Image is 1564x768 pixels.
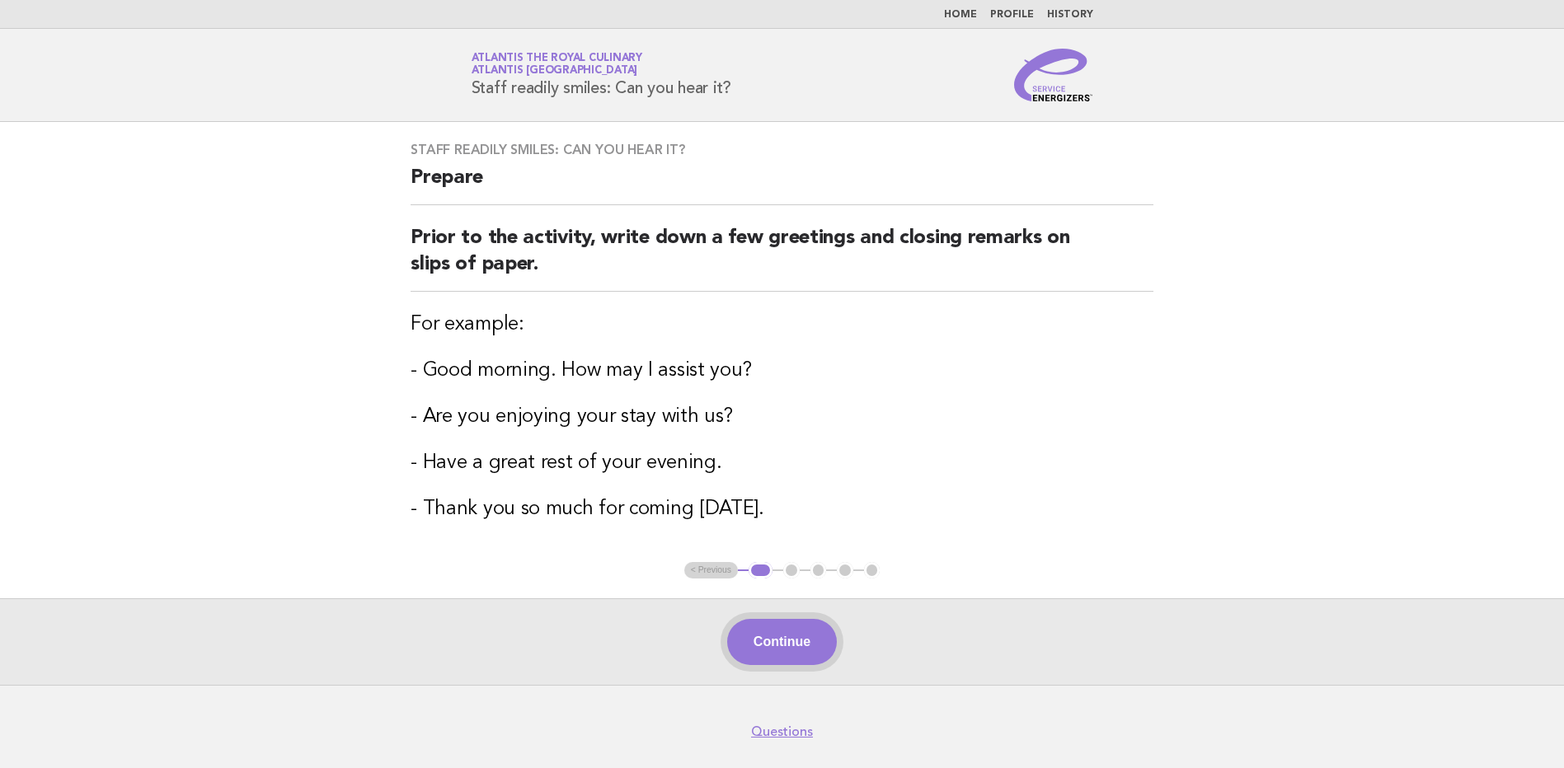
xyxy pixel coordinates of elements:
a: Profile [990,10,1034,20]
h2: Prepare [411,165,1153,205]
h3: - Good morning. How may I assist you? [411,358,1153,384]
span: Atlantis [GEOGRAPHIC_DATA] [472,66,638,77]
h2: Prior to the activity, write down a few greetings and closing remarks on slips of paper. [411,225,1153,292]
img: Service Energizers [1014,49,1093,101]
h1: Staff readily smiles: Can you hear it? [472,54,732,96]
button: 1 [749,562,773,578]
h3: - Thank you so much for coming [DATE]. [411,496,1153,522]
button: Continue [727,619,837,665]
h3: - Are you enjoying your stay with us? [411,404,1153,430]
a: Questions [751,724,813,740]
a: Home [944,10,977,20]
a: History [1047,10,1093,20]
h3: Staff readily smiles: Can you hear it? [411,142,1153,158]
a: Atlantis the Royal CulinaryAtlantis [GEOGRAPHIC_DATA] [472,53,642,76]
h3: For example: [411,311,1153,338]
h3: - Have a great rest of your evening. [411,450,1153,476]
